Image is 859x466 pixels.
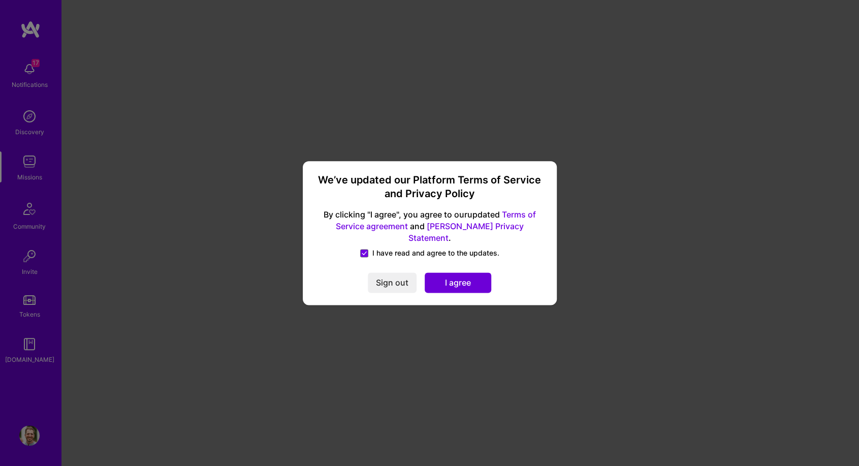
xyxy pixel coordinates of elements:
[315,209,545,244] span: By clicking "I agree", you agree to our updated and .
[315,173,545,201] h3: We’ve updated our Platform Terms of Service and Privacy Policy
[372,248,499,258] span: I have read and agree to the updates.
[336,210,536,232] a: Terms of Service agreement
[408,221,524,243] a: [PERSON_NAME] Privacy Statement
[368,272,417,293] button: Sign out
[425,272,491,293] button: I agree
